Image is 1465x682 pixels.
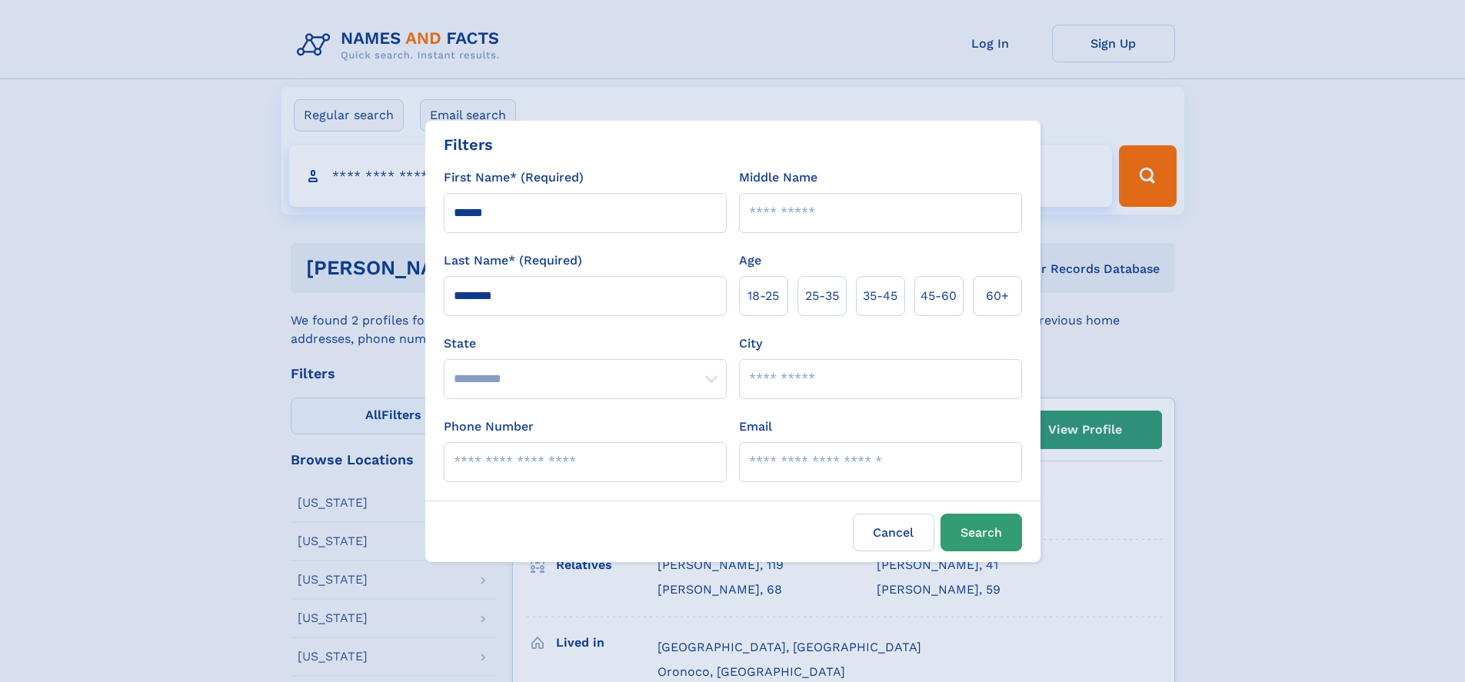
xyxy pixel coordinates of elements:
[739,168,817,187] label: Middle Name
[444,251,582,270] label: Last Name* (Required)
[739,418,772,436] label: Email
[739,251,761,270] label: Age
[444,418,534,436] label: Phone Number
[863,287,897,305] span: 35‑45
[747,287,779,305] span: 18‑25
[921,287,957,305] span: 45‑60
[739,334,762,353] label: City
[805,287,839,305] span: 25‑35
[444,168,584,187] label: First Name* (Required)
[941,514,1022,551] button: Search
[986,287,1009,305] span: 60+
[444,133,493,156] div: Filters
[444,334,727,353] label: State
[853,514,934,551] label: Cancel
